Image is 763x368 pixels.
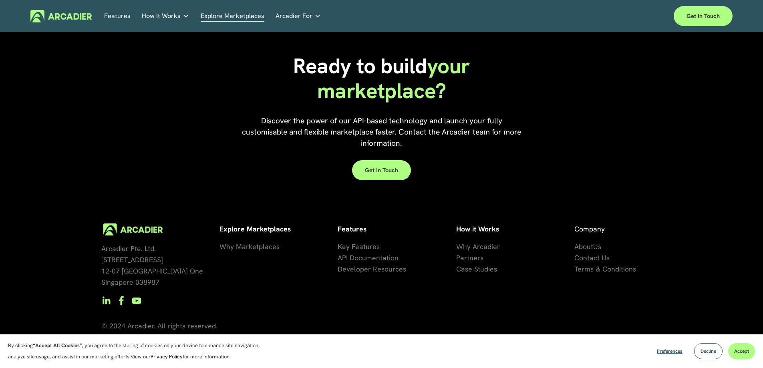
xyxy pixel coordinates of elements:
a: LinkedIn [101,296,111,306]
a: Why Arcadier [456,241,500,252]
a: artners [460,252,483,263]
h1: your marketplace? [288,54,475,104]
strong: How it Works [456,224,499,233]
a: folder dropdown [276,10,321,22]
a: Facebook [117,296,126,306]
span: Ready to build [293,52,427,80]
span: se Studies [465,264,497,273]
span: Discover the power of our API-based technology and launch your fully customisable and flexible ma... [242,116,523,148]
span: Preferences [657,348,682,354]
img: Arcadier [30,10,92,22]
button: Decline [694,343,723,359]
a: YouTube [132,296,141,306]
span: Decline [701,348,716,354]
a: API Documentation [338,252,399,263]
a: Features [104,10,131,22]
span: Company [574,224,605,233]
a: Get in touch [352,160,411,180]
span: Developer Resources [338,264,406,273]
span: © 2024 Arcadier. All rights reserved. [101,321,217,330]
strong: Explore Marketplaces [219,224,291,233]
span: About [574,242,593,251]
span: API Documentation [338,253,399,262]
span: Ca [456,264,465,273]
a: About [574,241,593,252]
p: By clicking , you agree to the storing of cookies on your device to enhance site navigation, anal... [8,340,268,362]
span: Arcadier For [276,10,312,22]
a: Explore Marketplaces [201,10,264,22]
span: Arcadier Pte. Ltd. [STREET_ADDRESS] 12-07 [GEOGRAPHIC_DATA] One Singapore 038987 [101,244,203,287]
a: folder dropdown [142,10,189,22]
a: Privacy Policy [151,353,183,360]
strong: “Accept All Cookies” [33,342,82,349]
a: Why Marketplaces [219,241,280,252]
a: Developer Resources [338,263,406,275]
a: Key Features [338,241,380,252]
span: Key Features [338,242,380,251]
button: Preferences [651,343,689,359]
span: Us [593,242,601,251]
span: Why Marketplaces [219,242,280,251]
span: P [456,253,460,262]
a: Terms & Conditions [574,263,636,275]
a: Ca [456,263,465,275]
a: Get in touch [674,6,733,26]
a: Contact Us [574,252,610,263]
span: How It Works [142,10,181,22]
strong: Features [338,224,366,233]
a: se Studies [465,263,497,275]
span: Why Arcadier [456,242,500,251]
a: P [456,252,460,263]
span: artners [460,253,483,262]
iframe: Chat Widget [723,330,763,368]
span: Contact Us [574,253,610,262]
span: Terms & Conditions [574,264,636,273]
